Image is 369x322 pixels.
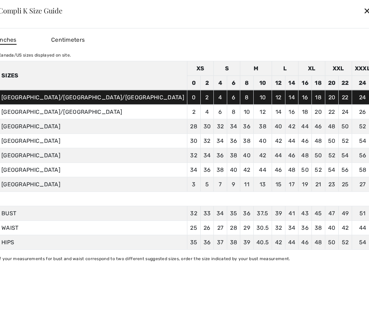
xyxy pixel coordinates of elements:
td: 21 [311,177,325,192]
td: 0 [187,90,200,105]
span: Centimeters [51,36,85,43]
td: 54 [339,148,352,163]
td: XS [187,61,213,76]
td: 50 [298,163,312,177]
td: 25 [339,177,352,192]
td: 42 [285,119,298,134]
span: 42 [275,239,282,245]
td: 30 [187,134,200,148]
td: 22 [325,105,339,119]
td: 6 [227,90,240,105]
td: 32 [187,148,200,163]
td: 46 [272,163,285,177]
td: 34 [214,134,227,148]
span: 40.5 [256,239,269,245]
td: 40 [253,134,272,148]
td: 18 [311,90,325,105]
td: 36 [200,163,214,177]
td: 48 [285,163,298,177]
span: 54 [359,239,367,245]
span: 27 [217,224,224,231]
td: 12 [253,105,272,119]
span: 25 [190,224,197,231]
span: 32 [275,224,282,231]
td: 14 [272,105,285,119]
td: 10 [253,90,272,105]
td: 8 [240,90,254,105]
td: 30 [200,119,214,134]
td: 14 [285,90,298,105]
td: 42 [272,134,285,148]
td: 46 [285,148,298,163]
td: 52 [311,163,325,177]
td: L [272,61,298,76]
span: 44 [288,239,296,245]
td: 15 [272,177,285,192]
td: 50 [325,134,339,148]
span: 34 [288,224,296,231]
td: 2 [200,76,214,90]
span: 32 [190,210,197,216]
span: 47 [328,210,335,216]
td: 44 [272,148,285,163]
td: 2 [200,90,214,105]
td: 52 [325,148,339,163]
td: 34 [227,119,240,134]
td: 22 [339,90,352,105]
td: 48 [298,148,312,163]
td: 44 [298,119,312,134]
span: 38 [230,239,237,245]
td: 40 [272,119,285,134]
td: 50 [339,119,352,134]
span: 33 [204,210,211,216]
td: 7 [214,177,227,192]
td: 40 [227,163,240,177]
td: 46 [311,119,325,134]
td: 42 [240,163,254,177]
td: 8 [240,76,254,90]
span: 45 [315,210,322,216]
span: 42 [342,224,349,231]
td: 12 [272,76,285,90]
td: 48 [311,134,325,148]
td: 44 [285,134,298,148]
td: 2 [187,105,200,119]
td: 42 [253,148,272,163]
span: 39 [243,239,250,245]
td: 17 [285,177,298,192]
td: 23 [325,177,339,192]
td: 10 [253,76,272,90]
span: 50 [328,239,335,245]
td: 18 [298,105,312,119]
span: 51 [359,210,366,216]
span: 36 [204,239,211,245]
td: 9 [227,177,240,192]
td: 16 [298,76,312,90]
td: 11 [240,177,254,192]
td: 38 [227,148,240,163]
td: 48 [325,119,339,134]
span: 44 [359,224,367,231]
span: 43 [301,210,309,216]
td: 38 [240,134,254,148]
td: 0 [187,76,200,90]
td: 8 [227,105,240,119]
span: Chat [17,5,32,11]
td: 34 [200,148,214,163]
span: 41 [289,210,295,216]
td: 28 [187,119,200,134]
td: 32 [200,134,214,148]
td: 36 [214,148,227,163]
td: M [240,61,272,76]
td: 16 [285,105,298,119]
td: 4 [200,105,214,119]
span: 30.5 [256,224,269,231]
td: 19 [298,177,312,192]
td: 54 [325,163,339,177]
td: 18 [311,76,325,90]
td: XL [298,61,325,76]
td: 50 [311,148,325,163]
span: 52 [342,239,349,245]
td: 3 [187,177,200,192]
span: 40 [328,224,335,231]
